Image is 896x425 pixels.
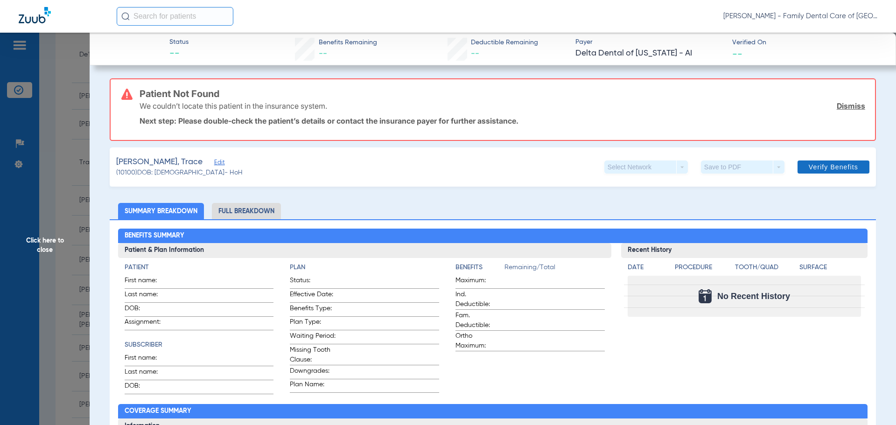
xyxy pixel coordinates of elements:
input: Search for patients [117,7,233,26]
span: Verified On [732,38,881,48]
span: DOB: [125,381,170,394]
span: -- [169,48,189,61]
span: Benefits Type: [290,304,336,316]
a: Dismiss [837,101,865,111]
img: Calendar [699,289,712,303]
span: Remaining/Total [504,263,605,276]
span: Waiting Period: [290,331,336,344]
h4: Surface [799,263,861,272]
h2: Benefits Summary [118,229,868,244]
img: Search Icon [121,12,130,21]
span: Ortho Maximum: [455,331,501,351]
span: Verify Benefits [809,163,858,171]
span: Maximum: [455,276,501,288]
span: Last name: [125,290,170,302]
span: Missing Tooth Clause: [290,345,336,365]
span: Edit [214,159,223,168]
h4: Procedure [675,263,732,272]
span: -- [471,49,479,58]
app-breakdown-title: Procedure [675,263,732,276]
span: Delta Dental of [US_STATE] - AI [575,48,724,59]
li: Summary Breakdown [118,203,204,219]
span: Payer [575,37,724,47]
img: error-icon [121,89,133,100]
span: Fam. Deductible: [455,311,501,330]
span: Status: [290,276,336,288]
button: Verify Benefits [798,160,869,174]
span: [PERSON_NAME] - Family Dental Care of [GEOGRAPHIC_DATA] [723,12,877,21]
span: -- [732,49,742,58]
span: First name: [125,353,170,366]
h3: Patient Not Found [140,89,865,98]
app-breakdown-title: Tooth/Quad [735,263,797,276]
app-breakdown-title: Benefits [455,263,504,276]
span: No Recent History [717,292,790,301]
span: Assignment: [125,317,170,330]
span: Effective Date: [290,290,336,302]
h2: Coverage Summary [118,404,868,419]
span: (10100) DOB: [DEMOGRAPHIC_DATA] - HoH [116,168,243,178]
h4: Subscriber [125,340,274,350]
span: Status [169,37,189,47]
h4: Tooth/Quad [735,263,797,272]
h3: Recent History [621,243,868,258]
img: Zuub Logo [19,7,51,23]
h4: Plan [290,263,439,272]
span: First name: [125,276,170,288]
h3: Patient & Plan Information [118,243,611,258]
span: Plan Type: [290,317,336,330]
span: Last name: [125,367,170,380]
p: Next step: Please double-check the patient’s details or contact the insurance payer for further a... [140,116,865,125]
span: Plan Name: [290,380,336,392]
span: Ind. Deductible: [455,290,501,309]
span: Downgrades: [290,366,336,379]
span: [PERSON_NAME], Trace [116,156,203,168]
h4: Patient [125,263,274,272]
span: DOB: [125,304,170,316]
span: -- [319,49,327,58]
app-breakdown-title: Surface [799,263,861,276]
span: Deductible Remaining [471,38,538,48]
span: Benefits Remaining [319,38,377,48]
h4: Benefits [455,263,504,272]
app-breakdown-title: Date [628,263,667,276]
p: We couldn’t locate this patient in the insurance system. [140,101,327,111]
li: Full Breakdown [212,203,281,219]
h4: Date [628,263,667,272]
